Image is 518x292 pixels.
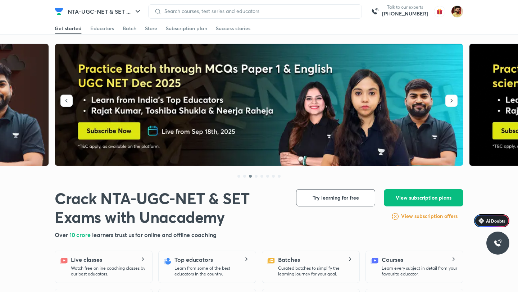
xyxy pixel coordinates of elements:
span: Over [55,231,69,238]
img: call-us [368,4,382,19]
span: Ai Doubts [486,218,505,224]
div: Success stories [216,25,250,32]
p: Curated batches to simplify the learning journey for your goal. [278,265,354,277]
h5: Courses [382,255,403,264]
button: NTA-UGC-NET & SET ... [63,4,146,19]
p: Watch free online coaching classes by our best educators. [71,265,146,277]
p: Talk to our experts [382,4,428,10]
a: [PHONE_NUMBER] [382,10,428,17]
button: Try learning for free [296,189,375,206]
input: Search courses, test series and educators [162,8,356,14]
span: View subscription plans [396,194,451,201]
span: learners trust us for online and offline coaching [92,231,217,238]
div: Store [145,25,157,32]
a: Batch [123,23,136,34]
span: 10 crore [69,231,92,238]
a: Store [145,23,157,34]
a: Get started [55,23,82,34]
img: Abdul Razik [451,5,463,18]
p: Learn from some of the best educators in the country. [174,265,250,277]
div: Get started [55,25,82,32]
h5: Batches [278,255,300,264]
h6: View subscription offers [401,213,458,220]
h5: Live classes [71,255,102,264]
div: Subscription plan [166,25,207,32]
span: Try learning for free [313,194,359,201]
button: View subscription plans [384,189,463,206]
a: Ai Doubts [474,214,509,227]
h5: Top educators [174,255,213,264]
img: Icon [478,218,484,224]
div: Batch [123,25,136,32]
a: Success stories [216,23,250,34]
a: Educators [90,23,114,34]
p: Learn every subject in detail from your favourite educator. [382,265,457,277]
a: View subscription offers [401,212,458,221]
img: ttu [494,239,502,247]
div: Educators [90,25,114,32]
a: Subscription plan [166,23,207,34]
img: avatar [434,6,445,17]
h1: Crack NTA-UGC-NET & SET Exams with Unacademy [55,189,285,227]
img: Company Logo [55,7,63,16]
